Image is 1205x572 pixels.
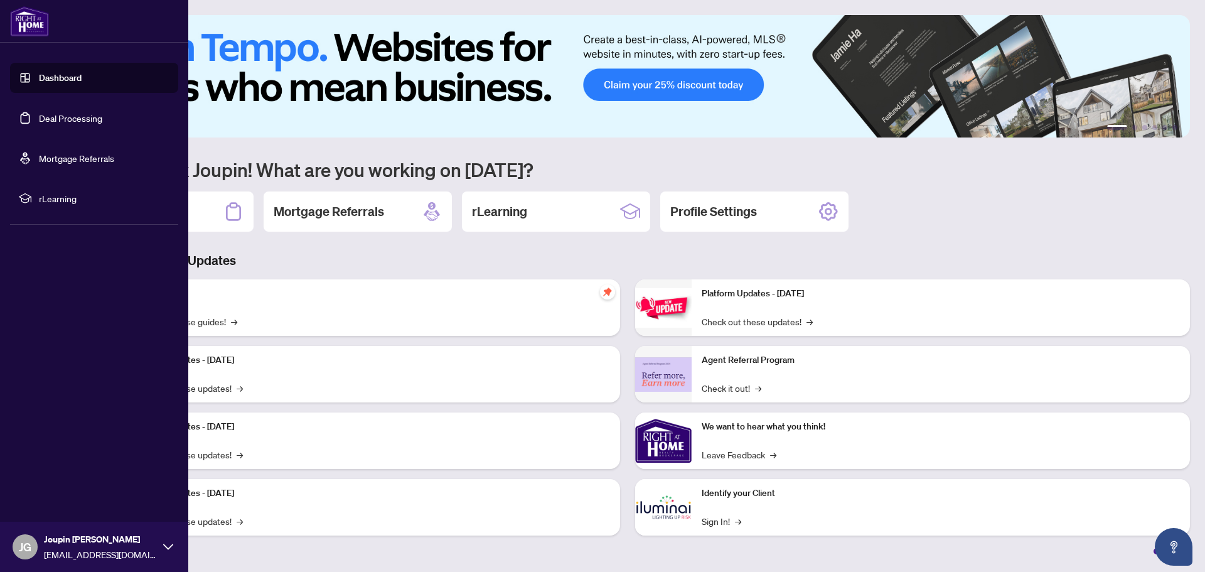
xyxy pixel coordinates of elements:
span: rLearning [39,192,169,205]
a: Deal Processing [39,112,102,124]
span: → [237,514,243,528]
p: Platform Updates - [DATE] [702,287,1180,301]
img: Platform Updates - June 23, 2025 [635,288,692,328]
button: 2 [1132,125,1137,130]
a: Mortgage Referrals [39,153,114,164]
button: 6 [1172,125,1177,130]
img: Identify your Client [635,479,692,536]
a: Sign In!→ [702,514,741,528]
p: Agent Referral Program [702,353,1180,367]
span: JG [19,538,31,556]
p: Platform Updates - [DATE] [132,487,610,500]
span: → [237,381,243,395]
span: → [806,315,813,328]
button: 3 [1142,125,1147,130]
p: Identify your Client [702,487,1180,500]
a: Dashboard [39,72,82,84]
p: Platform Updates - [DATE] [132,420,610,434]
span: pushpin [600,284,615,299]
img: logo [10,6,49,36]
h3: Brokerage & Industry Updates [65,252,1190,269]
button: Open asap [1155,528,1192,566]
h2: Profile Settings [670,203,757,220]
h1: Welcome back Joupin! What are you working on [DATE]? [65,158,1190,181]
p: We want to hear what you think! [702,420,1180,434]
a: Check out these updates!→ [702,315,813,328]
img: We want to hear what you think! [635,413,692,469]
span: → [231,315,237,328]
p: Self-Help [132,287,610,301]
p: Platform Updates - [DATE] [132,353,610,367]
span: → [237,448,243,461]
button: 5 [1162,125,1167,130]
h2: rLearning [472,203,527,220]
span: → [735,514,741,528]
img: Slide 0 [65,15,1190,138]
a: Leave Feedback→ [702,448,776,461]
span: Joupin [PERSON_NAME] [44,532,157,546]
h2: Mortgage Referrals [274,203,384,220]
span: → [755,381,761,395]
span: → [770,448,776,461]
button: 1 [1107,125,1127,130]
img: Agent Referral Program [635,357,692,392]
span: [EMAIL_ADDRESS][DOMAIN_NAME] [44,548,157,561]
button: 4 [1152,125,1157,130]
a: Check it out!→ [702,381,761,395]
